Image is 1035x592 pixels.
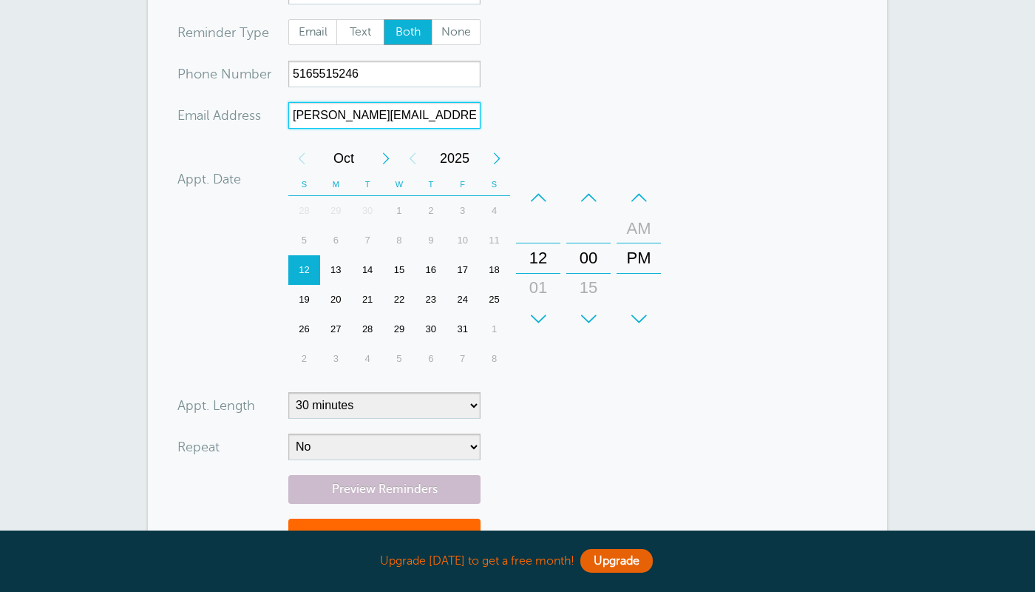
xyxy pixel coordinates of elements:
div: Thursday, October 2 [415,196,447,226]
button: Save [288,519,481,570]
div: Tuesday, September 30 [352,196,384,226]
div: Friday, October 17 [447,255,478,285]
div: 12 [288,255,320,285]
div: 16 [415,255,447,285]
div: Tuesday, October 7 [352,226,384,255]
div: 10 [447,226,478,255]
label: None [432,19,481,46]
div: 28 [288,196,320,226]
span: Email [289,20,336,45]
div: 8 [384,226,415,255]
div: Saturday, October 25 [478,285,510,314]
div: 5 [384,344,415,374]
div: 7 [352,226,384,255]
div: Saturday, November 1 [478,314,510,344]
span: 2025 [426,144,483,173]
label: Reminder Type [177,26,269,39]
span: None [432,20,480,45]
div: Monday, November 3 [320,344,352,374]
div: 22 [384,285,415,314]
div: Thursday, November 6 [415,344,447,374]
div: Today, Sunday, October 12 [288,255,320,285]
div: Hours [516,183,560,334]
div: 25 [478,285,510,314]
div: Tuesday, October 14 [352,255,384,285]
span: il Add [203,109,237,122]
th: W [384,173,415,196]
th: S [478,173,510,196]
div: Wednesday, October 8 [384,226,415,255]
div: 2 [415,196,447,226]
div: 4 [352,344,384,374]
span: October [315,144,373,173]
span: Ema [177,109,203,122]
div: 17 [447,255,478,285]
div: Monday, October 27 [320,314,352,344]
div: mber [177,61,288,87]
div: 2 [288,344,320,374]
div: ress [177,102,288,129]
label: Appt. Date [177,172,241,186]
div: Monday, October 6 [320,226,352,255]
div: Thursday, October 30 [415,314,447,344]
div: Friday, October 24 [447,285,478,314]
div: 31 [447,314,478,344]
div: 15 [571,273,606,303]
div: Tuesday, October 21 [352,285,384,314]
div: 29 [320,196,352,226]
div: Friday, October 3 [447,196,478,226]
span: Both [384,20,432,45]
div: 13 [320,255,352,285]
div: 28 [352,314,384,344]
div: 23 [415,285,447,314]
div: 12 [520,243,556,273]
div: Thursday, October 16 [415,255,447,285]
label: Text [336,19,385,46]
div: Next Year [483,144,510,173]
div: 29 [384,314,415,344]
div: Thursday, October 9 [415,226,447,255]
th: S [288,173,320,196]
div: Friday, November 7 [447,344,478,374]
div: 18 [478,255,510,285]
div: Upgrade [DATE] to get a free month! [148,545,887,577]
th: T [352,173,384,196]
div: Saturday, October 11 [478,226,510,255]
div: Wednesday, October 15 [384,255,415,285]
div: 5 [288,226,320,255]
div: Friday, October 10 [447,226,478,255]
div: 30 [352,196,384,226]
div: 20 [320,285,352,314]
div: Tuesday, October 28 [352,314,384,344]
label: Appt. Length [177,399,255,412]
div: 27 [320,314,352,344]
div: 1 [384,196,415,226]
div: Previous Year [399,144,426,173]
div: 6 [415,344,447,374]
div: Saturday, November 8 [478,344,510,374]
label: Both [384,19,432,46]
div: Saturday, October 4 [478,196,510,226]
div: Sunday, October 5 [288,226,320,255]
div: Previous Month [288,144,315,173]
div: 8 [478,344,510,374]
th: M [320,173,352,196]
div: Monday, October 20 [320,285,352,314]
div: Wednesday, October 22 [384,285,415,314]
div: PM [621,243,656,273]
div: 01 [520,273,556,303]
div: 30 [571,303,606,332]
div: 00 [571,243,606,273]
div: 9 [415,226,447,255]
div: 6 [320,226,352,255]
div: 26 [288,314,320,344]
div: Saturday, October 18 [478,255,510,285]
div: Wednesday, October 29 [384,314,415,344]
div: Next Month [373,144,399,173]
span: Text [337,20,384,45]
span: ne Nu [202,67,240,81]
label: Repeat [177,440,220,454]
div: Wednesday, November 5 [384,344,415,374]
div: 24 [447,285,478,314]
div: Sunday, October 26 [288,314,320,344]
